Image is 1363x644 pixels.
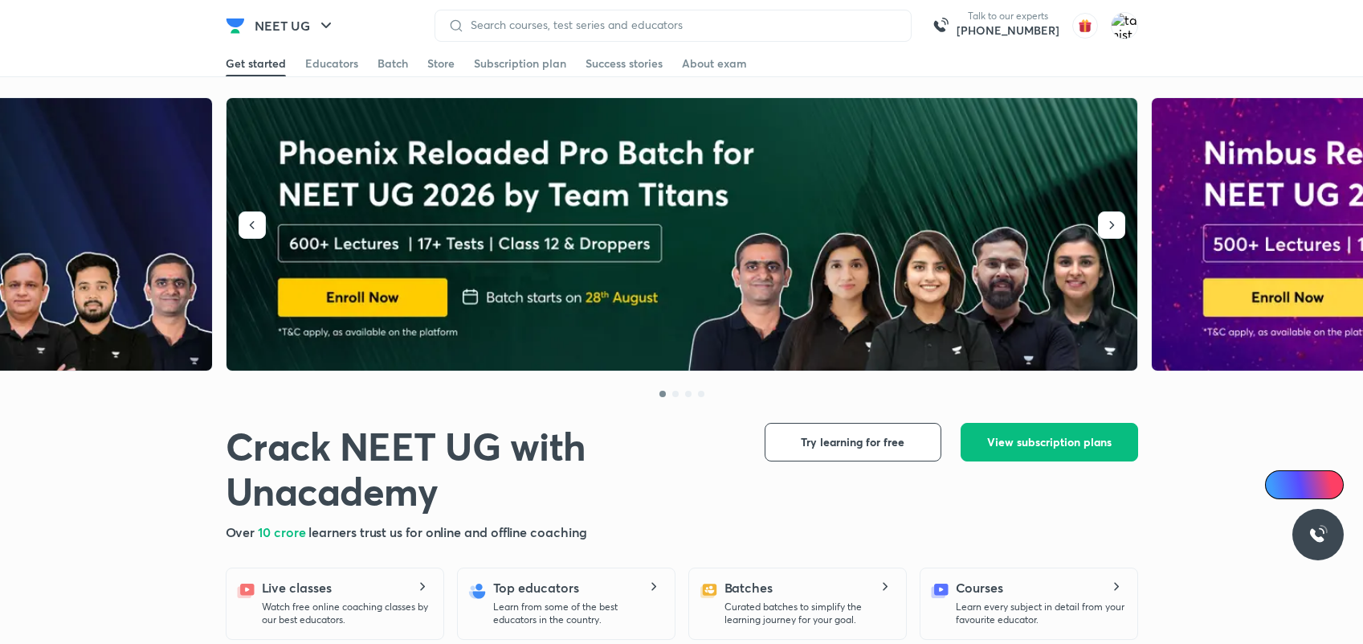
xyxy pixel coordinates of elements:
span: Over [226,523,259,540]
h5: Top educators [493,578,579,597]
img: Icon [1275,478,1288,491]
div: Batch [377,55,408,72]
div: Educators [305,55,358,72]
p: Talk to our experts [957,10,1059,23]
span: Ai Doubts [1292,478,1334,491]
a: Educators [305,51,358,76]
img: avatar [1072,13,1098,39]
a: About exam [682,51,747,76]
span: learners trust us for online and offline coaching [308,523,586,540]
div: About exam [682,55,747,72]
a: Subscription plan [474,51,566,76]
div: Store [427,55,455,72]
button: NEET UG [245,10,345,42]
img: Company Logo [226,16,245,35]
p: Watch free online coaching classes by our best educators. [262,601,431,626]
input: Search courses, test series and educators [464,18,898,31]
span: Try learning for free [801,434,904,450]
a: [PHONE_NUMBER] [957,23,1059,39]
a: Get started [226,51,286,76]
h5: Batches [724,578,773,597]
span: 10 crore [258,523,308,540]
a: Success stories [586,51,663,76]
a: Ai Doubts [1265,470,1344,499]
h5: Courses [956,578,1003,597]
div: Get started [226,55,286,72]
img: call-us [924,10,957,42]
div: Subscription plan [474,55,566,72]
h5: Live classes [262,578,332,597]
div: Success stories [586,55,663,72]
button: Try learning for free [765,423,941,461]
p: Learn every subject in detail from your favourite educator. [956,601,1124,626]
span: View subscription plans [987,434,1112,450]
h1: Crack NEET UG with Unacademy [226,423,739,513]
img: ttu [1308,525,1328,544]
p: Learn from some of the best educators in the country. [493,601,662,626]
a: Batch [377,51,408,76]
img: tanistha Dey [1111,12,1138,39]
button: View subscription plans [961,423,1138,461]
p: Curated batches to simplify the learning journey for your goal. [724,601,893,626]
a: Store [427,51,455,76]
